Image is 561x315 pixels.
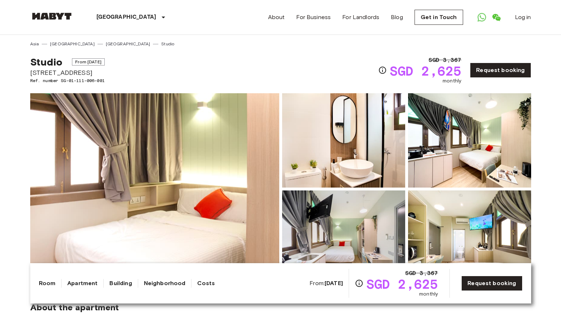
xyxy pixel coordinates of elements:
[144,279,186,288] a: Neighborhood
[30,77,105,84] span: Ref. number SG-01-111-006-001
[475,10,489,24] a: Open WhatsApp
[67,279,98,288] a: Apartment
[30,56,63,68] span: Studio
[489,10,503,24] a: Open WeChat
[30,93,279,285] img: Marketing picture of unit SG-01-111-006-001
[30,13,73,20] img: Habyt
[109,279,132,288] a: Building
[342,13,379,22] a: For Landlords
[470,63,531,78] a: Request booking
[515,13,531,22] a: Log in
[50,41,95,47] a: [GEOGRAPHIC_DATA]
[390,64,461,77] span: SGD 2,625
[96,13,157,22] p: [GEOGRAPHIC_DATA]
[72,58,105,66] span: From [DATE]
[161,41,174,47] a: Studio
[30,68,105,77] span: [STREET_ADDRESS]
[309,279,343,287] span: From:
[106,41,150,47] a: [GEOGRAPHIC_DATA]
[296,13,331,22] a: For Business
[461,276,522,291] a: Request booking
[415,10,463,25] a: Get in Touch
[419,291,438,298] span: monthly
[408,93,531,188] img: Picture of unit SG-01-111-006-001
[282,93,405,188] img: Picture of unit SG-01-111-006-001
[355,279,363,288] svg: Check cost overview for full price breakdown. Please note that discounts apply to new joiners onl...
[366,278,438,291] span: SGD 2,625
[268,13,285,22] a: About
[325,280,343,287] b: [DATE]
[378,66,387,75] svg: Check cost overview for full price breakdown. Please note that discounts apply to new joiners onl...
[391,13,403,22] a: Blog
[30,41,39,47] a: Asia
[408,190,531,285] img: Picture of unit SG-01-111-006-001
[429,56,461,64] span: SGD 3,367
[282,190,405,285] img: Picture of unit SG-01-111-006-001
[405,269,438,278] span: SGD 3,367
[30,302,119,313] span: About the apartment
[443,77,461,85] span: monthly
[39,279,56,288] a: Room
[197,279,215,288] a: Costs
